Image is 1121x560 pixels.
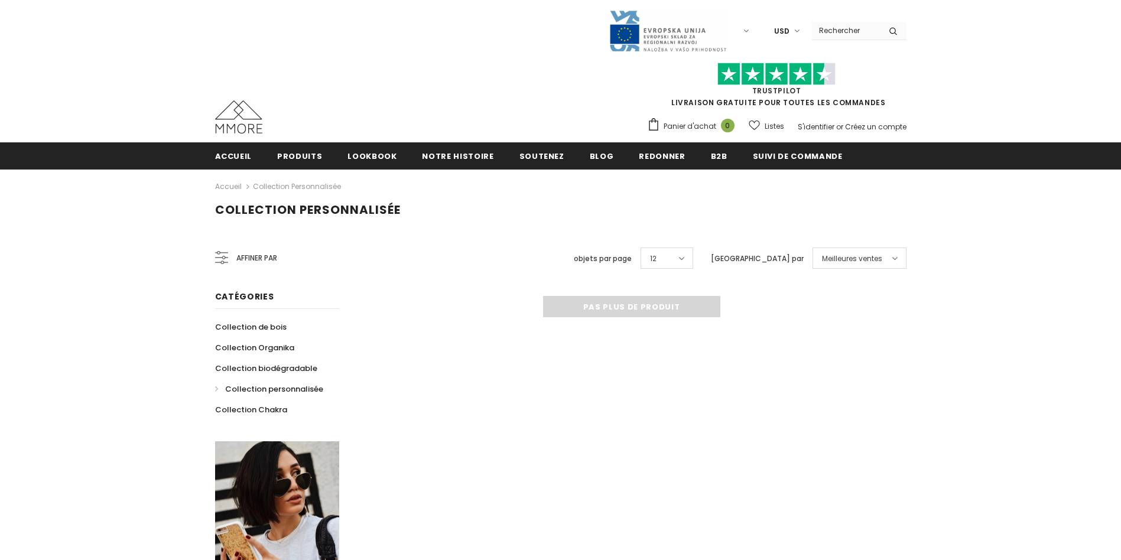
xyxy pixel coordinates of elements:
span: Produits [277,151,322,162]
span: Panier d'achat [664,121,716,132]
span: USD [774,25,789,37]
span: Accueil [215,151,252,162]
span: B2B [711,151,727,162]
span: Listes [765,121,784,132]
a: Javni Razpis [609,25,727,35]
a: Collection Chakra [215,399,287,420]
span: LIVRAISON GRATUITE POUR TOUTES LES COMMANDES [647,68,906,108]
span: Collection de bois [215,321,287,333]
span: Blog [590,151,614,162]
a: Collection biodégradable [215,358,317,379]
span: Collection personnalisée [225,383,323,395]
a: Lookbook [347,142,397,169]
a: Panier d'achat 0 [647,118,740,135]
input: Search Site [812,22,880,39]
span: Redonner [639,151,685,162]
span: Notre histoire [422,151,493,162]
a: Accueil [215,142,252,169]
a: Collection personnalisée [215,379,323,399]
a: B2B [711,142,727,169]
label: [GEOGRAPHIC_DATA] par [711,253,804,265]
a: Notre histoire [422,142,493,169]
span: 12 [650,253,657,265]
span: Collection biodégradable [215,363,317,374]
a: Collection personnalisée [253,181,341,191]
a: TrustPilot [752,86,801,96]
label: objets par page [574,253,632,265]
span: Collection personnalisée [215,201,401,218]
img: Cas MMORE [215,100,262,134]
a: Suivi de commande [753,142,843,169]
span: or [836,122,843,132]
span: Meilleures ventes [822,253,882,265]
span: 0 [721,119,735,132]
a: Accueil [215,180,242,194]
span: Catégories [215,291,274,302]
a: S'identifier [798,122,834,132]
span: Affiner par [236,252,277,265]
span: Collection Chakra [215,404,287,415]
a: Blog [590,142,614,169]
img: Javni Razpis [609,9,727,53]
a: Redonner [639,142,685,169]
a: soutenez [519,142,564,169]
a: Collection de bois [215,317,287,337]
a: Listes [749,116,784,136]
a: Collection Organika [215,337,294,358]
a: Créez un compte [845,122,906,132]
span: Lookbook [347,151,397,162]
span: Suivi de commande [753,151,843,162]
span: soutenez [519,151,564,162]
span: Collection Organika [215,342,294,353]
a: Produits [277,142,322,169]
img: Faites confiance aux étoiles pilotes [717,63,836,86]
